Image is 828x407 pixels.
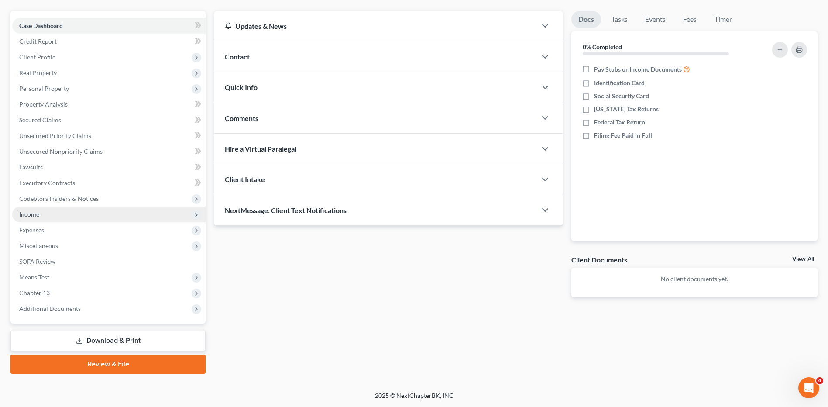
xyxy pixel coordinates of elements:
span: Client Intake [225,175,265,183]
span: Contact [225,52,250,61]
a: Property Analysis [12,97,206,112]
a: Lawsuits [12,159,206,175]
span: Hire a Virtual Paralegal [225,145,296,153]
span: Pay Stubs or Income Documents [594,65,682,74]
span: Chapter 13 [19,289,50,297]
span: Client Profile [19,53,55,61]
a: SOFA Review [12,254,206,269]
span: Federal Tax Return [594,118,645,127]
a: Docs [571,11,601,28]
span: Personal Property [19,85,69,92]
span: Means Test [19,273,49,281]
span: Credit Report [19,38,57,45]
a: Case Dashboard [12,18,206,34]
iframe: Intercom live chat [798,377,819,398]
span: Filing Fee Paid in Full [594,131,652,140]
span: Lawsuits [19,163,43,171]
a: Unsecured Priority Claims [12,128,206,144]
span: Additional Documents [19,305,81,312]
span: Income [19,210,39,218]
a: Tasks [605,11,635,28]
span: Secured Claims [19,116,61,124]
a: Events [638,11,673,28]
span: Social Security Card [594,92,649,100]
span: Miscellaneous [19,242,58,249]
a: Executory Contracts [12,175,206,191]
a: Review & File [10,355,206,374]
span: SOFA Review [19,258,55,265]
span: Codebtors Insiders & Notices [19,195,99,202]
div: Client Documents [571,255,627,264]
a: Timer [708,11,739,28]
span: Real Property [19,69,57,76]
span: Identification Card [594,79,645,87]
span: Expenses [19,226,44,234]
span: Quick Info [225,83,258,91]
a: Fees [676,11,704,28]
span: Unsecured Nonpriority Claims [19,148,103,155]
span: Case Dashboard [19,22,63,29]
span: Unsecured Priority Claims [19,132,91,139]
a: Secured Claims [12,112,206,128]
strong: 0% Completed [583,43,622,51]
div: Updates & News [225,21,526,31]
span: Executory Contracts [19,179,75,186]
div: 2025 © NextChapterBK, INC [165,391,663,407]
span: Comments [225,114,258,122]
a: Download & Print [10,331,206,351]
a: View All [792,256,814,262]
span: Property Analysis [19,100,68,108]
a: Unsecured Nonpriority Claims [12,144,206,159]
p: No client documents yet. [578,275,811,283]
span: [US_STATE] Tax Returns [594,105,659,114]
span: NextMessage: Client Text Notifications [225,206,347,214]
a: Credit Report [12,34,206,49]
span: 4 [816,377,823,384]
